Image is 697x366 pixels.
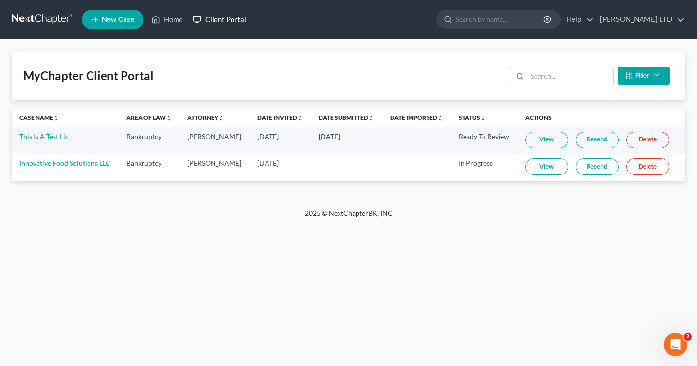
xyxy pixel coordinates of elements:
a: Resend [576,158,619,175]
a: Date Submittedunfold_more [319,114,374,121]
a: Help [561,11,594,28]
button: Filter [618,67,670,85]
span: New Case [102,16,134,23]
i: unfold_more [53,115,59,121]
span: [DATE] [257,132,279,140]
a: Delete [626,158,669,175]
iframe: Intercom live chat [664,333,687,356]
td: Bankruptcy [119,154,179,181]
a: Statusunfold_more [459,114,486,121]
a: This Is A Test Llc [19,132,69,140]
td: In Progress [451,154,517,181]
i: unfold_more [480,115,486,121]
a: [PERSON_NAME] LTD [595,11,685,28]
input: Search... [527,67,613,86]
td: [PERSON_NAME] [179,154,250,181]
a: Area of Lawunfold_more [126,114,172,121]
a: Home [146,11,188,28]
a: Date Importedunfold_more [390,114,443,121]
div: MyChapter Client Portal [23,68,154,84]
span: [DATE] [319,132,340,140]
a: Innovative Food Solutions LLC [19,159,110,167]
a: Attorneyunfold_more [187,114,224,121]
a: View [525,132,568,148]
th: Actions [518,108,685,127]
td: Ready To Review [451,127,517,154]
div: 2025 © NextChapterBK, INC [71,209,626,226]
a: Resend [576,132,619,148]
td: Bankruptcy [119,127,179,154]
a: Delete [626,132,669,148]
i: unfold_more [368,115,374,121]
a: View [525,158,568,175]
input: Search by name... [456,10,545,28]
span: [DATE] [257,159,279,167]
i: unfold_more [166,115,172,121]
span: 2 [684,333,692,341]
a: Case Nameunfold_more [19,114,59,121]
i: unfold_more [437,115,443,121]
a: Client Portal [188,11,251,28]
i: unfold_more [218,115,224,121]
td: [PERSON_NAME] [179,127,250,154]
i: unfold_more [297,115,303,121]
a: Date Invitedunfold_more [257,114,303,121]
